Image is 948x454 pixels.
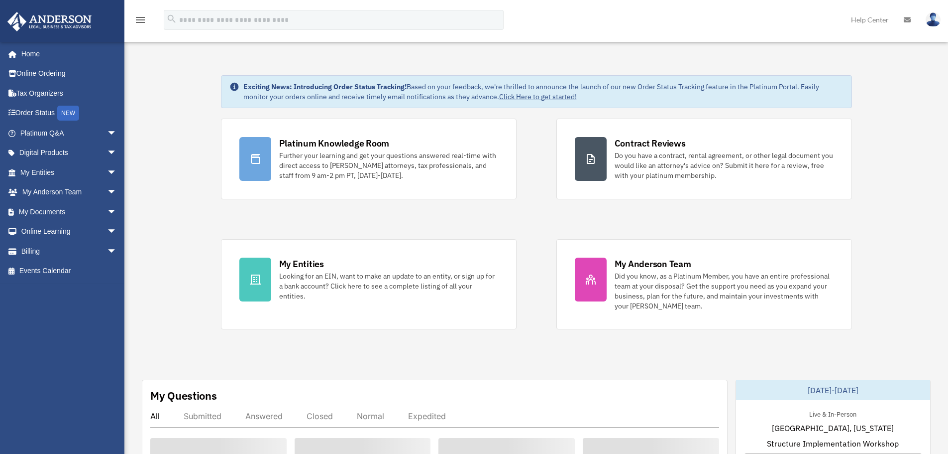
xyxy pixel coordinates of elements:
span: Structure Implementation Workshop [767,438,899,450]
a: My Entities Looking for an EIN, want to make an update to an entity, or sign up for a bank accoun... [221,239,517,329]
span: arrow_drop_down [107,162,127,183]
a: Home [7,44,127,64]
a: Events Calendar [7,261,132,281]
div: [DATE]-[DATE] [736,380,930,400]
div: NEW [57,106,79,121]
a: Order StatusNEW [7,103,132,124]
div: Based on your feedback, we're thrilled to announce the launch of our new Order Status Tracking fe... [243,82,843,102]
a: My Documentsarrow_drop_down [7,202,132,222]
div: Normal [357,411,384,421]
div: Looking for an EIN, want to make an update to an entity, or sign up for a bank account? Click her... [279,271,498,301]
span: arrow_drop_down [107,143,127,163]
a: My Entitiesarrow_drop_down [7,162,132,182]
div: Further your learning and get your questions answered real-time with direct access to [PERSON_NAM... [279,151,498,180]
div: My Entities [279,258,324,270]
a: Tax Organizers [7,83,132,103]
img: User Pic [926,12,941,27]
a: menu [134,17,146,26]
a: My Anderson Teamarrow_drop_down [7,182,132,202]
div: Submitted [184,411,221,421]
a: Contract Reviews Do you have a contract, rental agreement, or other legal document you would like... [556,119,852,199]
a: Billingarrow_drop_down [7,241,132,261]
a: My Anderson Team Did you know, as a Platinum Member, you have an entire professional team at your... [556,239,852,329]
span: arrow_drop_down [107,241,127,262]
img: Anderson Advisors Platinum Portal [4,12,95,31]
a: Click Here to get started! [499,92,577,101]
a: Online Learningarrow_drop_down [7,222,132,242]
i: search [166,13,177,24]
span: arrow_drop_down [107,202,127,222]
span: arrow_drop_down [107,222,127,242]
div: Contract Reviews [615,137,686,150]
a: Online Ordering [7,64,132,84]
div: Live & In-Person [801,408,864,419]
a: Platinum Knowledge Room Further your learning and get your questions answered real-time with dire... [221,119,517,199]
strong: Exciting News: Introducing Order Status Tracking! [243,82,407,91]
i: menu [134,14,146,26]
div: Platinum Knowledge Room [279,137,390,150]
div: All [150,411,160,421]
a: Digital Productsarrow_drop_down [7,143,132,163]
span: arrow_drop_down [107,182,127,203]
div: Did you know, as a Platinum Member, you have an entire professional team at your disposal? Get th... [615,271,834,311]
div: Do you have a contract, rental agreement, or other legal document you would like an attorney's ad... [615,151,834,180]
div: Expedited [408,411,446,421]
div: My Questions [150,388,217,403]
div: Answered [245,411,283,421]
div: Closed [307,411,333,421]
a: Platinum Q&Aarrow_drop_down [7,123,132,143]
span: arrow_drop_down [107,123,127,144]
div: My Anderson Team [615,258,691,270]
span: [GEOGRAPHIC_DATA], [US_STATE] [772,422,894,434]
